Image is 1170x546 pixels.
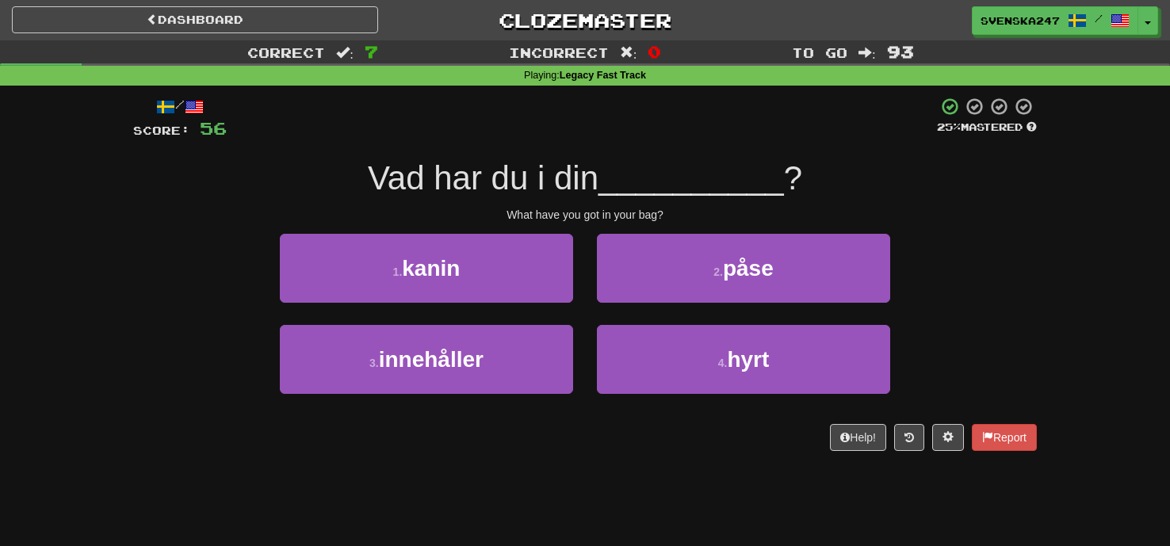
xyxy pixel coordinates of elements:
[280,234,573,303] button: 1.kanin
[937,120,1037,135] div: Mastered
[887,42,914,61] span: 93
[560,70,646,81] strong: Legacy Fast Track
[379,347,484,372] span: innehåller
[620,46,637,59] span: :
[894,424,924,451] button: Round history (alt+y)
[858,46,876,59] span: :
[280,325,573,394] button: 3.innehåller
[247,44,325,60] span: Correct
[368,159,598,197] span: Vad har du i din
[133,124,190,137] span: Score:
[1095,13,1103,24] span: /
[133,207,1037,223] div: What have you got in your bag?
[336,46,354,59] span: :
[784,159,802,197] span: ?
[133,97,227,116] div: /
[597,325,890,394] button: 4.hyrt
[597,234,890,303] button: 2.påse
[972,424,1037,451] button: Report
[830,424,886,451] button: Help!
[723,256,774,281] span: påse
[727,347,769,372] span: hyrt
[648,42,661,61] span: 0
[393,265,403,278] small: 1 .
[792,44,847,60] span: To go
[981,13,1060,28] span: Svenska247
[713,265,723,278] small: 2 .
[972,6,1138,35] a: Svenska247 /
[718,357,728,369] small: 4 .
[365,42,378,61] span: 7
[402,256,460,281] span: kanin
[369,357,379,369] small: 3 .
[402,6,768,34] a: Clozemaster
[200,118,227,138] span: 56
[12,6,378,33] a: Dashboard
[937,120,961,133] span: 25 %
[598,159,784,197] span: __________
[509,44,609,60] span: Incorrect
